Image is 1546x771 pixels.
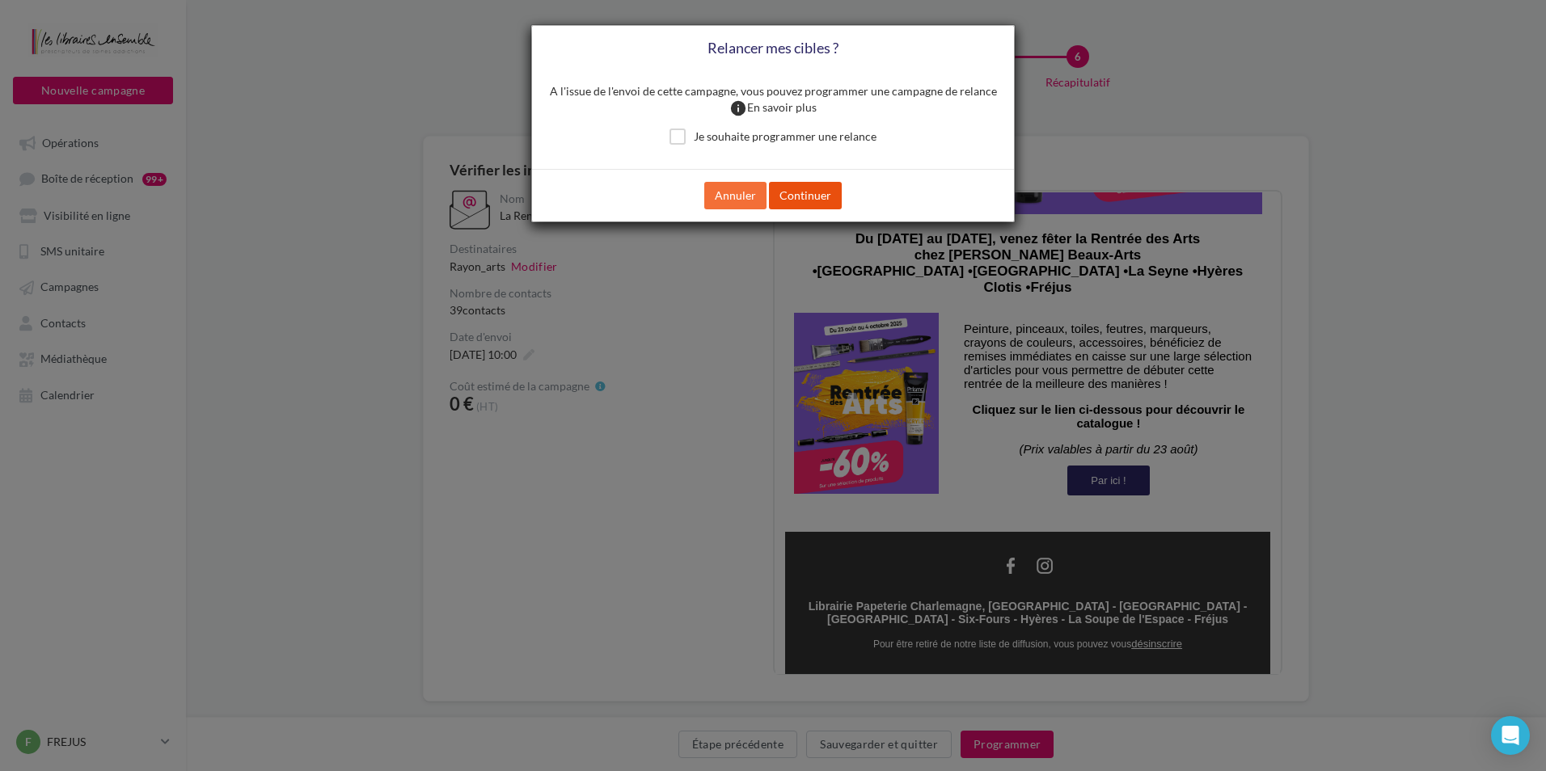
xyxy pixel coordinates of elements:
span: (Prix valables à partir du 23 août) [244,250,423,263]
img: facebook [222,360,248,386]
div: A l'issue de l'envoi de cette campagne, vous pouvez programmer une campagne de relance [544,71,1002,128]
span: Cliquez sur le lien ci-dessous pour découvrir le catalogue ! [197,210,470,238]
p: Relancer mes cibles ? [544,38,1002,71]
span: Pour être retiré de notre liste de diffusion, vous pouvez vous [98,446,356,457]
button: Annuler [704,182,767,209]
strong: •[GEOGRAPHIC_DATA] •[GEOGRAPHIC_DATA] •La Seyne •Hyères Clotis •Fréjus [37,71,468,103]
a: Par ici ! [293,282,374,294]
a: désinscrire [356,445,407,457]
div: Open Intercom Messenger [1491,716,1530,755]
strong: Du [DATE] au [DATE], venez fêter la Rentrée des Arts [80,39,425,54]
img: couverture [19,120,163,301]
span: Peinture, pinceaux, toiles, feutres, marqueurs, crayons de couleurs, accessoires, bénéficiez de r... [188,129,476,198]
strong: chez [PERSON_NAME] Beaux-Arts [139,55,366,70]
img: instagram [256,360,282,386]
i: info [729,100,747,116]
button: Continuer [769,182,842,209]
strong: Librairie Papeterie Charlemagne, [GEOGRAPHIC_DATA] - [GEOGRAPHIC_DATA] - [GEOGRAPHIC_DATA] - Six-... [33,407,472,433]
a: infoEn savoir plus [729,100,817,114]
label: Je souhaite programmer une relance [670,128,876,145]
